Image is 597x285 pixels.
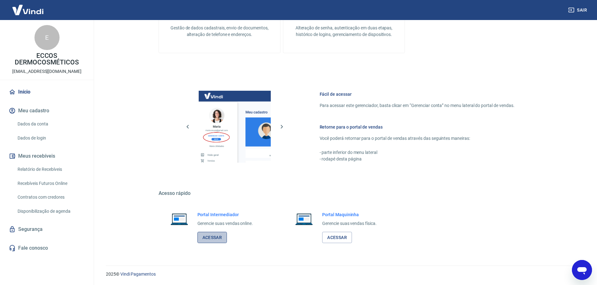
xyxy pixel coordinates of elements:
[106,271,582,277] p: 2025 ©
[572,260,592,280] iframe: Botão para abrir a janela de mensagens
[8,85,86,99] a: Início
[199,91,271,163] img: Imagem da dashboard mostrando o botão de gerenciar conta na sidebar no lado esquerdo
[166,211,192,226] img: Imagem de um notebook aberto
[8,104,86,118] button: Meu cadastro
[12,68,81,75] p: [EMAIL_ADDRESS][DOMAIN_NAME]
[8,241,86,255] a: Fale conosco
[15,163,86,176] a: Relatório de Recebíveis
[8,149,86,163] button: Meus recebíveis
[15,191,86,204] a: Contratos com credores
[197,211,253,218] h6: Portal Intermediador
[197,220,253,227] p: Gerencie suas vendas online.
[8,222,86,236] a: Segurança
[197,232,227,243] a: Acessar
[320,124,515,130] h6: Retorne para o portal de vendas
[320,91,515,97] h6: Fácil de acessar
[291,211,317,226] img: Imagem de um notebook aberto
[320,149,515,156] p: - parte inferior do menu lateral
[34,25,60,50] div: E
[15,177,86,190] a: Recebíveis Futuros Online
[15,118,86,130] a: Dados da conta
[5,53,89,66] p: ECCOS DERMOCOSMÉTICOS
[322,211,377,218] h6: Portal Maquininha
[293,25,395,38] p: Alteração de senha, autenticação em duas etapas, histórico de logins, gerenciamento de dispositivos.
[567,4,589,16] button: Sair
[320,135,515,142] p: Você poderá retornar para o portal de vendas através das seguintes maneiras:
[322,232,352,243] a: Acessar
[15,205,86,218] a: Disponibilização de agenda
[322,220,377,227] p: Gerencie suas vendas física.
[320,102,515,109] p: Para acessar este gerenciador, basta clicar em “Gerenciar conta” no menu lateral do portal de ven...
[320,156,515,162] p: - rodapé desta página
[8,0,48,19] img: Vindi
[169,25,270,38] p: Gestão de dados cadastrais, envio de documentos, alteração de telefone e endereços.
[15,132,86,145] a: Dados de login
[120,272,156,277] a: Vindi Pagamentos
[159,190,530,196] h5: Acesso rápido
